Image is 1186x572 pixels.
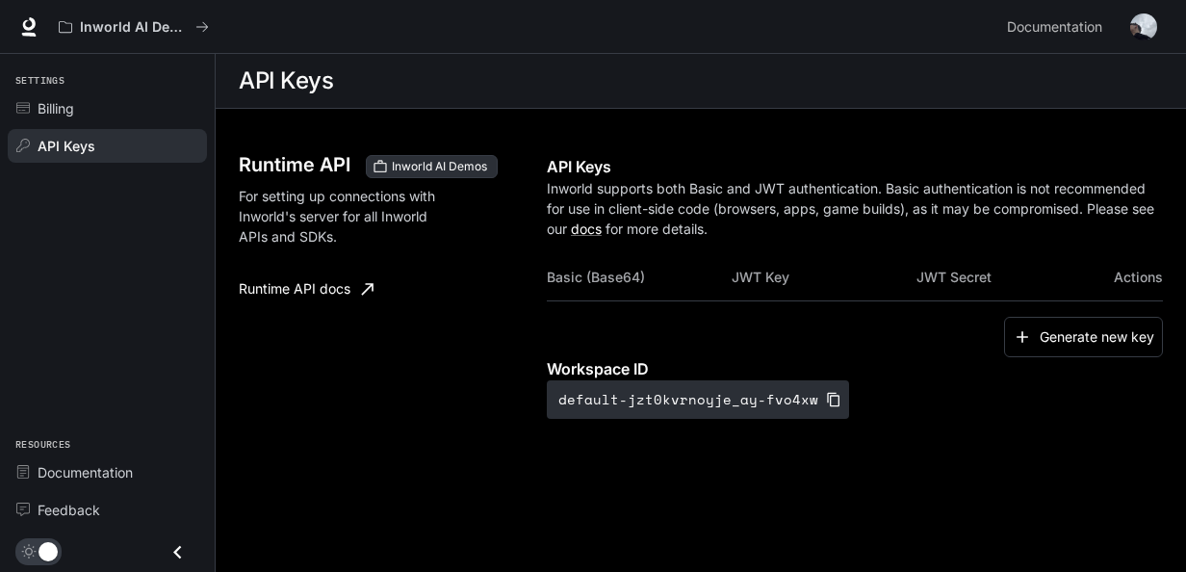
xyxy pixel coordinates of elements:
[547,380,849,419] button: default-jzt0kvrnoyje_ay-fvo4xw
[384,158,495,175] span: Inworld AI Demos
[38,136,95,156] span: API Keys
[8,455,207,489] a: Documentation
[239,62,333,100] h1: API Keys
[916,254,1101,300] th: JWT Secret
[1124,8,1163,46] button: User avatar
[547,254,732,300] th: Basic (Base64)
[999,8,1117,46] a: Documentation
[547,357,1163,380] p: Workspace ID
[8,493,207,527] a: Feedback
[1101,254,1163,300] th: Actions
[547,178,1163,239] p: Inworld supports both Basic and JWT authentication. Basic authentication is not recommended for u...
[38,500,100,520] span: Feedback
[50,8,218,46] button: All workspaces
[239,186,458,247] p: For setting up connections with Inworld's server for all Inworld APIs and SDKs.
[1004,317,1163,358] button: Generate new key
[239,155,350,174] h3: Runtime API
[39,540,58,561] span: Dark mode toggle
[38,98,74,118] span: Billing
[1130,13,1157,40] img: User avatar
[571,221,602,237] a: docs
[38,462,133,482] span: Documentation
[547,155,1163,178] p: API Keys
[732,254,916,300] th: JWT Key
[1007,15,1102,39] span: Documentation
[8,129,207,163] a: API Keys
[80,19,188,36] p: Inworld AI Demos
[231,270,381,308] a: Runtime API docs
[8,91,207,125] a: Billing
[156,533,199,572] button: Close drawer
[366,155,498,178] div: These keys will apply to your current workspace only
